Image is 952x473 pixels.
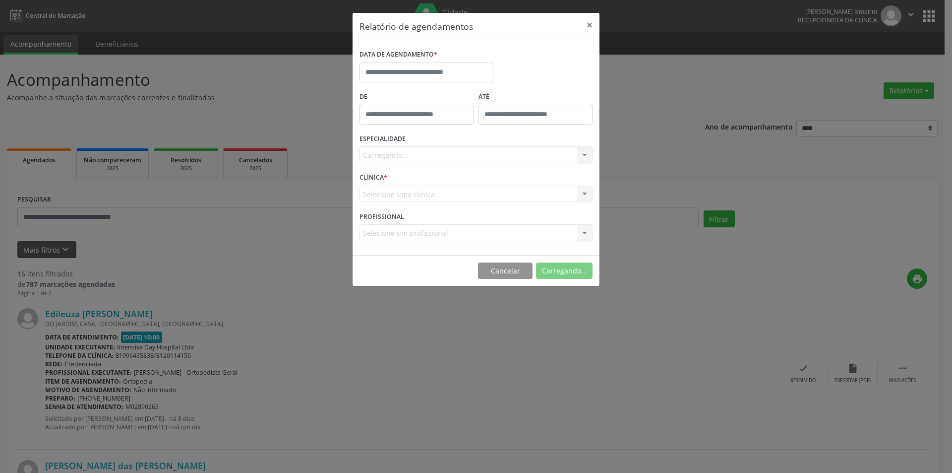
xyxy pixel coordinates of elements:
label: PROFISSIONAL [359,209,404,224]
button: Carregando... [536,263,593,279]
label: ATÉ [478,89,593,105]
label: CLÍNICA [359,170,387,186]
label: De [359,89,474,105]
label: DATA DE AGENDAMENTO [359,47,437,63]
label: ESPECIALIDADE [359,132,406,147]
h5: Relatório de agendamentos [359,20,473,33]
button: Cancelar [478,263,533,279]
button: Close [580,13,599,37]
